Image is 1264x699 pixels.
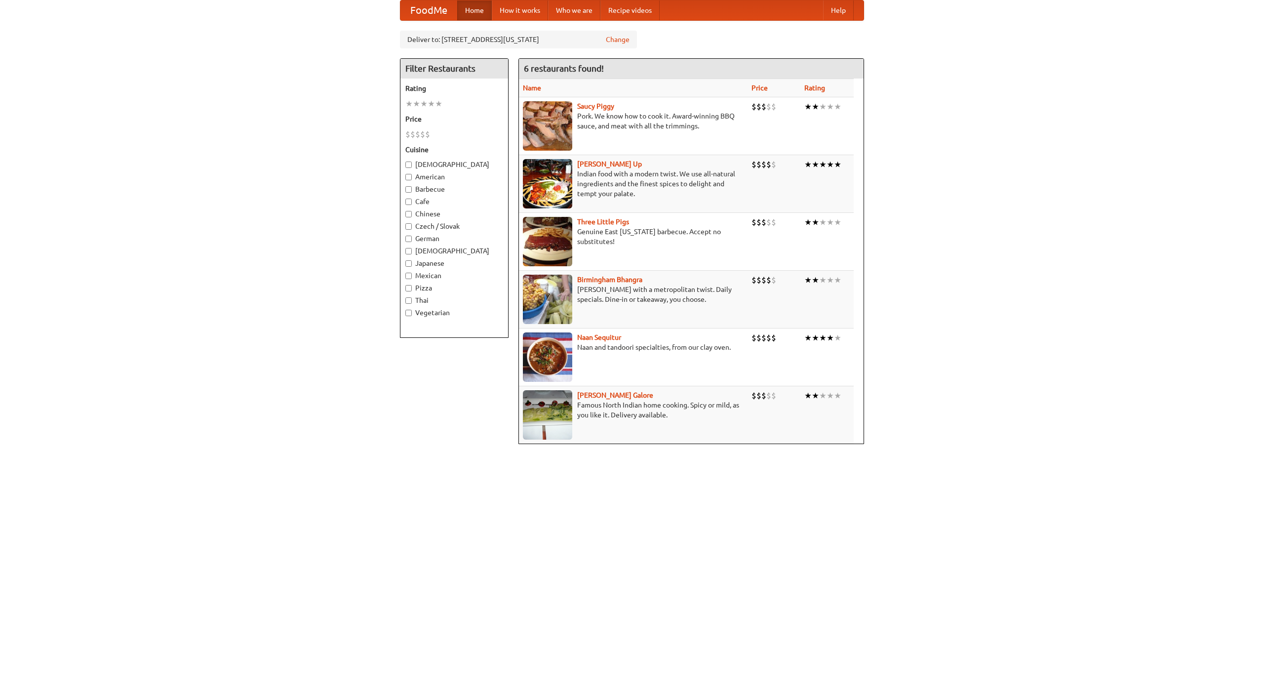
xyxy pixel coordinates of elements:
[766,275,771,286] li: $
[523,169,744,199] p: Indian food with a modern twist. We use all-natural ingredients and the finest spices to delight ...
[577,391,653,399] a: [PERSON_NAME] Galore
[812,390,819,401] li: ★
[751,275,756,286] li: $
[766,332,771,343] li: $
[523,84,541,92] a: Name
[420,98,428,109] li: ★
[405,199,412,205] input: Cafe
[523,332,572,382] img: naansequitur.jpg
[405,114,503,124] h5: Price
[771,390,776,401] li: $
[428,98,435,109] li: ★
[771,275,776,286] li: $
[405,283,503,293] label: Pizza
[819,390,827,401] li: ★
[756,217,761,228] li: $
[819,275,827,286] li: ★
[405,246,503,256] label: [DEMOGRAPHIC_DATA]
[400,31,637,48] div: Deliver to: [STREET_ADDRESS][US_STATE]
[834,332,841,343] li: ★
[819,332,827,343] li: ★
[405,174,412,180] input: American
[751,390,756,401] li: $
[771,332,776,343] li: $
[804,217,812,228] li: ★
[756,332,761,343] li: $
[405,273,412,279] input: Mexican
[400,59,508,79] h4: Filter Restaurants
[766,101,771,112] li: $
[405,308,503,318] label: Vegetarian
[804,159,812,170] li: ★
[405,98,413,109] li: ★
[492,0,548,20] a: How it works
[405,162,412,168] input: [DEMOGRAPHIC_DATA]
[405,211,412,217] input: Chinese
[771,159,776,170] li: $
[405,129,410,140] li: $
[827,390,834,401] li: ★
[577,276,642,284] a: Birmingham Bhangra
[577,102,614,110] a: Saucy Piggy
[577,218,629,226] a: Three Little Pigs
[405,260,412,267] input: Japanese
[823,0,854,20] a: Help
[751,217,756,228] li: $
[766,159,771,170] li: $
[523,390,572,440] img: currygalore.jpg
[577,160,642,168] a: [PERSON_NAME] Up
[804,390,812,401] li: ★
[804,101,812,112] li: ★
[751,101,756,112] li: $
[804,332,812,343] li: ★
[425,129,430,140] li: $
[405,248,412,254] input: [DEMOGRAPHIC_DATA]
[834,275,841,286] li: ★
[400,0,457,20] a: FoodMe
[405,172,503,182] label: American
[420,129,425,140] li: $
[523,342,744,352] p: Naan and tandoori specialties, from our clay oven.
[804,275,812,286] li: ★
[523,217,572,266] img: littlepigs.jpg
[405,297,412,304] input: Thai
[405,258,503,268] label: Japanese
[834,159,841,170] li: ★
[766,217,771,228] li: $
[827,217,834,228] li: ★
[410,129,415,140] li: $
[415,129,420,140] li: $
[812,275,819,286] li: ★
[457,0,492,20] a: Home
[523,111,744,131] p: Pork. We know how to cook it. Award-winning BBQ sauce, and meat with all the trimmings.
[761,275,766,286] li: $
[834,217,841,228] li: ★
[524,64,604,73] ng-pluralize: 6 restaurants found!
[751,159,756,170] li: $
[771,101,776,112] li: $
[827,101,834,112] li: ★
[812,217,819,228] li: ★
[751,84,768,92] a: Price
[756,101,761,112] li: $
[523,101,572,151] img: saucy.jpg
[405,184,503,194] label: Barbecue
[756,390,761,401] li: $
[812,159,819,170] li: ★
[405,186,412,193] input: Barbecue
[405,221,503,231] label: Czech / Slovak
[804,84,825,92] a: Rating
[577,333,621,341] a: Naan Sequitur
[405,223,412,230] input: Czech / Slovak
[405,145,503,155] h5: Cuisine
[523,227,744,247] p: Genuine East [US_STATE] barbecue. Accept no substitutes!
[523,275,572,324] img: bhangra.jpg
[827,275,834,286] li: ★
[819,101,827,112] li: ★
